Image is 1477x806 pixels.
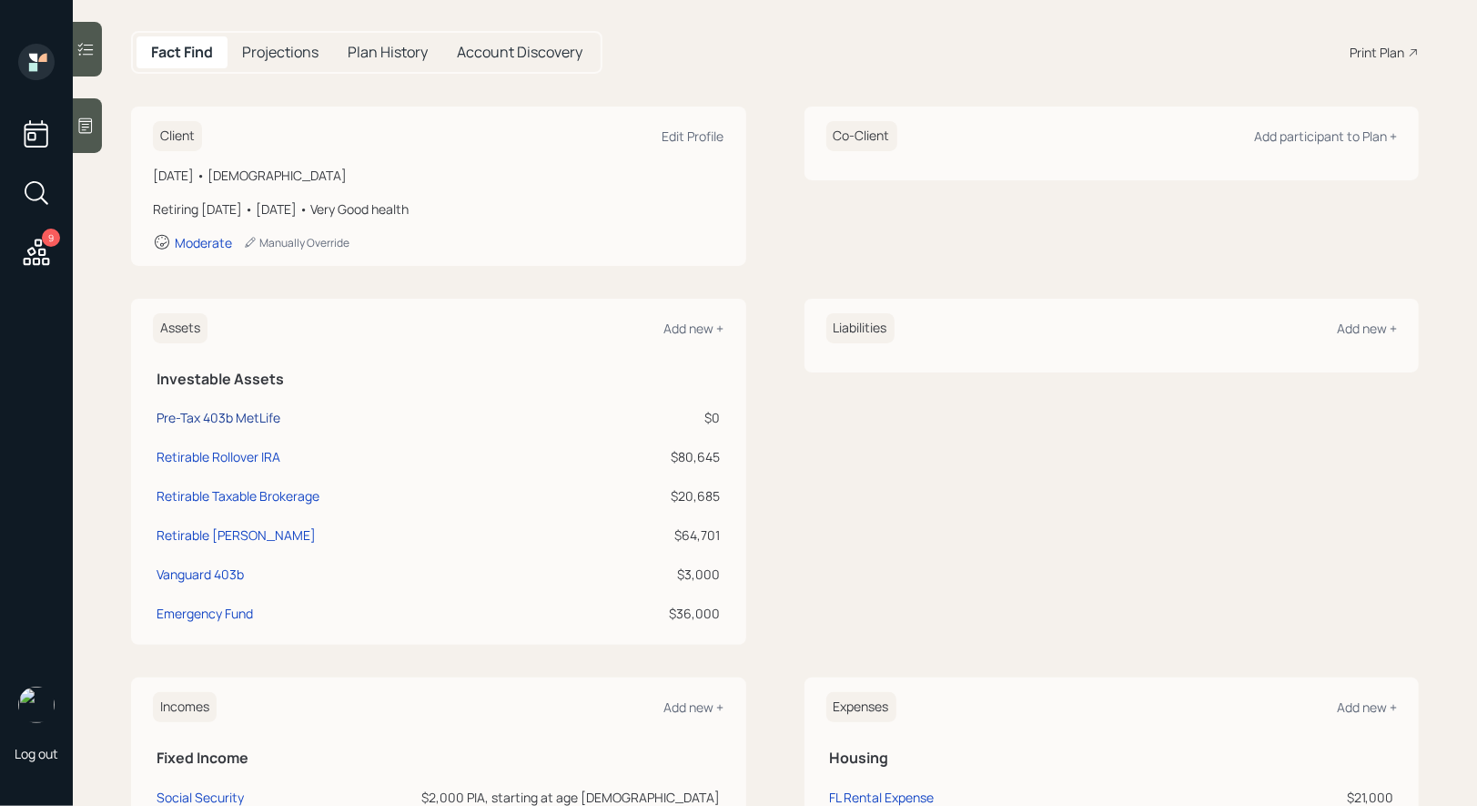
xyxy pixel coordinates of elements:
[826,121,897,151] h6: Co-Client
[157,565,244,584] div: Vanguard 403b
[582,486,721,505] div: $20,685
[830,750,1394,767] h5: Housing
[157,525,316,545] div: Retirable [PERSON_NAME]
[175,234,232,251] div: Moderate
[157,789,244,806] div: Social Security
[157,486,319,505] div: Retirable Taxable Brokerage
[457,44,582,61] h5: Account Discovery
[582,604,721,623] div: $36,000
[830,789,935,806] div: FL Rental Expense
[582,525,721,545] div: $64,701
[1337,699,1397,716] div: Add new +
[157,371,721,388] h5: Investable Assets
[153,121,202,151] h6: Client
[157,408,280,427] div: Pre-Tax 403b MetLife
[157,750,721,767] h5: Fixed Income
[243,235,349,250] div: Manually Override
[242,44,319,61] h5: Projections
[151,44,213,61] h5: Fact Find
[664,320,724,337] div: Add new +
[153,692,217,722] h6: Incomes
[153,199,724,219] div: Retiring [DATE] • [DATE] • Very Good health
[157,447,280,466] div: Retirable Rollover IRA
[42,229,60,247] div: 9
[1350,43,1404,62] div: Print Plan
[663,128,724,145] div: Edit Profile
[582,447,721,466] div: $80,645
[1254,128,1397,145] div: Add participant to Plan +
[664,699,724,716] div: Add new +
[153,313,207,343] h6: Assets
[582,408,721,427] div: $0
[153,166,724,185] div: [DATE] • [DEMOGRAPHIC_DATA]
[826,313,895,343] h6: Liabilities
[348,44,428,61] h5: Plan History
[1337,320,1397,337] div: Add new +
[157,604,253,623] div: Emergency Fund
[826,692,896,722] h6: Expenses
[15,745,58,762] div: Log out
[582,565,721,584] div: $3,000
[18,687,55,723] img: treva-nostdahl-headshot.png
